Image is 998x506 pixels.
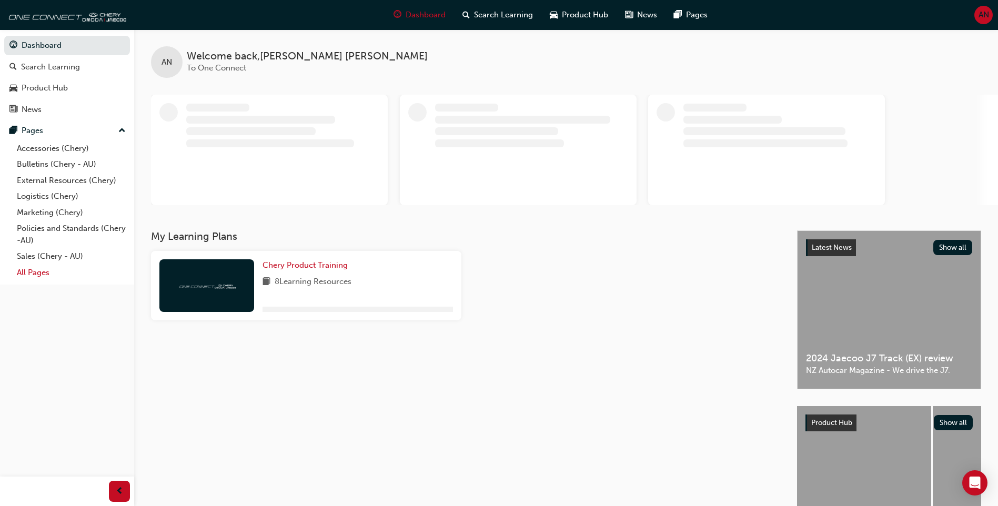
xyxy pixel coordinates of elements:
[13,248,130,265] a: Sales (Chery - AU)
[116,485,124,498] span: prev-icon
[9,84,17,93] span: car-icon
[394,8,401,22] span: guage-icon
[617,4,666,26] a: news-iconNews
[385,4,454,26] a: guage-iconDashboard
[5,4,126,25] img: oneconnect
[4,121,130,140] button: Pages
[812,243,852,252] span: Latest News
[806,365,972,377] span: NZ Autocar Magazine - We drive the J7.
[4,100,130,119] a: News
[962,470,987,495] div: Open Intercom Messenger
[151,230,780,242] h3: My Learning Plans
[22,125,43,137] div: Pages
[118,124,126,138] span: up-icon
[22,104,42,116] div: News
[9,105,17,115] span: news-icon
[934,415,973,430] button: Show all
[162,56,172,68] span: AN
[13,205,130,221] a: Marketing (Chery)
[13,220,130,248] a: Policies and Standards (Chery -AU)
[625,8,633,22] span: news-icon
[4,78,130,98] a: Product Hub
[178,280,236,290] img: oneconnect
[974,6,993,24] button: AN
[187,63,246,73] span: To One Connect
[811,418,852,427] span: Product Hub
[4,36,130,55] a: Dashboard
[263,276,270,289] span: book-icon
[806,352,972,365] span: 2024 Jaecoo J7 Track (EX) review
[22,82,68,94] div: Product Hub
[462,8,470,22] span: search-icon
[541,4,617,26] a: car-iconProduct Hub
[805,414,973,431] a: Product HubShow all
[806,239,972,256] a: Latest NewsShow all
[674,8,682,22] span: pages-icon
[187,50,428,63] span: Welcome back , [PERSON_NAME] [PERSON_NAME]
[797,230,981,389] a: Latest NewsShow all2024 Jaecoo J7 Track (EX) reviewNZ Autocar Magazine - We drive the J7.
[4,57,130,77] a: Search Learning
[454,4,541,26] a: search-iconSearch Learning
[263,260,348,270] span: Chery Product Training
[550,8,558,22] span: car-icon
[9,41,17,50] span: guage-icon
[979,9,989,21] span: AN
[562,9,608,21] span: Product Hub
[9,126,17,136] span: pages-icon
[474,9,533,21] span: Search Learning
[13,188,130,205] a: Logistics (Chery)
[637,9,657,21] span: News
[13,173,130,189] a: External Resources (Chery)
[13,156,130,173] a: Bulletins (Chery - AU)
[406,9,446,21] span: Dashboard
[275,276,351,289] span: 8 Learning Resources
[13,140,130,157] a: Accessories (Chery)
[686,9,708,21] span: Pages
[4,34,130,121] button: DashboardSearch LearningProduct HubNews
[21,61,80,73] div: Search Learning
[933,240,973,255] button: Show all
[666,4,716,26] a: pages-iconPages
[9,63,17,72] span: search-icon
[263,259,352,271] a: Chery Product Training
[13,265,130,281] a: All Pages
